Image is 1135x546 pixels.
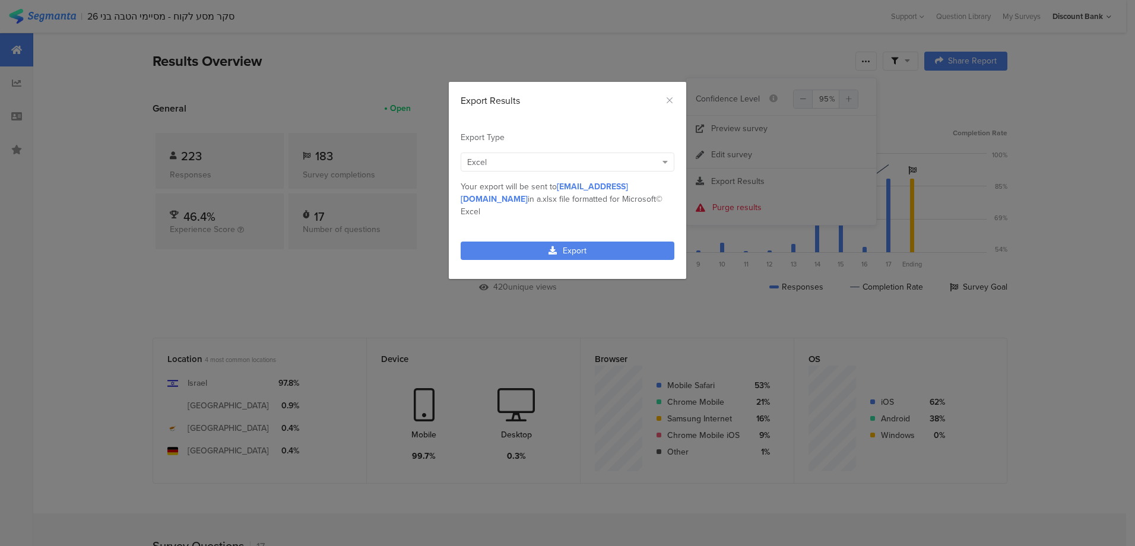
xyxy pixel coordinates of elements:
[461,131,674,144] div: Export Type
[665,94,674,107] button: Close
[461,180,628,205] span: [EMAIL_ADDRESS][DOMAIN_NAME]
[467,156,487,169] span: Excel
[461,180,674,218] div: Your export will be sent to in a
[461,242,674,260] a: Export
[449,82,686,279] div: dialog
[461,94,674,107] div: Export Results
[461,193,662,218] span: .xlsx file formatted for Microsoft© Excel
